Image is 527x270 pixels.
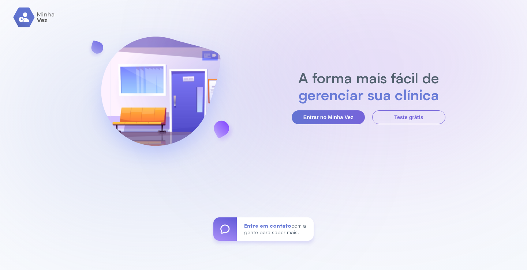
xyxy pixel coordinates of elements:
[295,69,443,86] h2: A forma mais fácil de
[13,7,55,27] img: logo.svg
[244,223,291,229] span: Entre em contato
[213,217,314,241] a: Entre em contatocom a gente para saber mais!
[237,217,314,241] div: com a gente para saber mais!
[292,110,365,124] button: Entrar no Minha Vez
[372,110,445,124] button: Teste grátis
[295,86,443,103] h2: gerenciar sua clínica
[82,17,240,176] img: banner-login.svg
